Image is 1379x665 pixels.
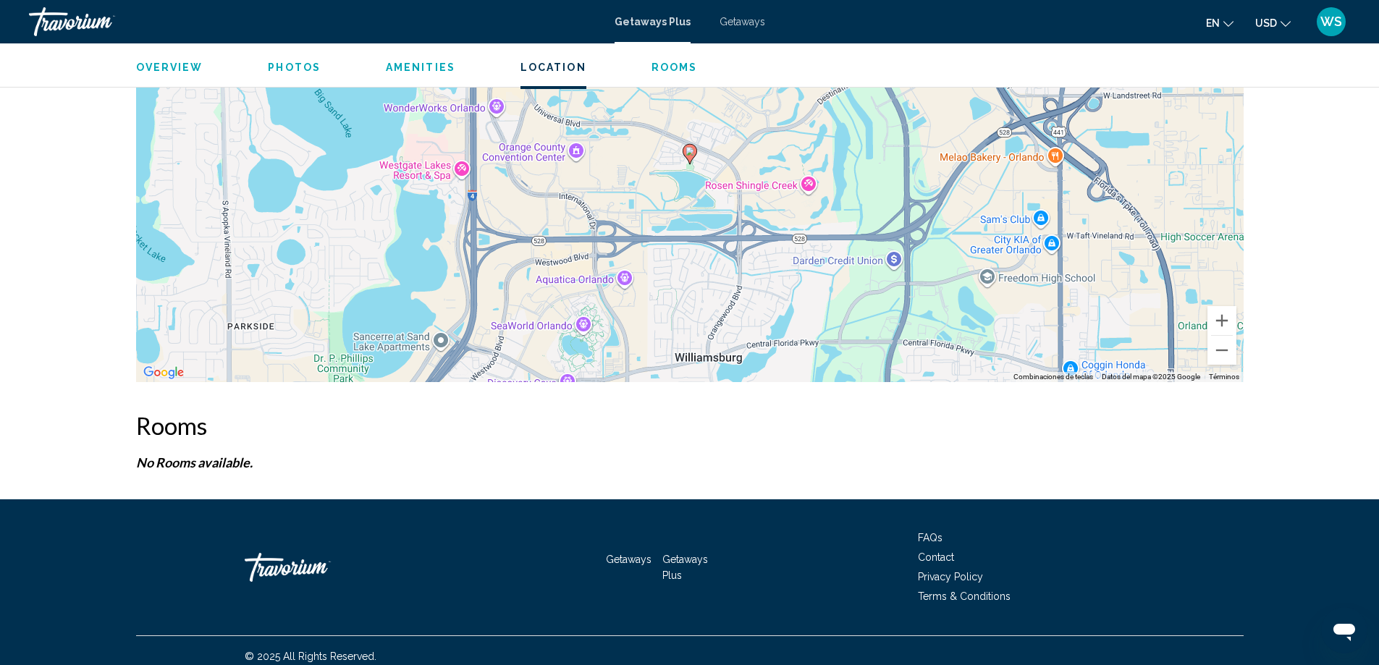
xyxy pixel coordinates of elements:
span: Datos del mapa ©2025 Google [1102,373,1200,381]
a: Términos [1209,373,1239,381]
h2: Rooms [136,411,1244,440]
a: Getaways [720,16,765,27]
button: Rooms [651,61,698,74]
img: Google [140,363,187,382]
span: Amenities [386,62,455,73]
span: USD [1255,17,1277,29]
a: Abre esta zona en Google Maps (se abre en una nueva ventana) [140,363,187,382]
span: Location [520,62,586,73]
button: Change currency [1255,12,1291,33]
p: No Rooms available. [136,454,1244,470]
button: Change language [1206,12,1233,33]
iframe: Botón para iniciar la ventana de mensajería [1321,607,1367,653]
a: Privacy Policy [918,571,983,583]
a: Getaways Plus [615,16,691,27]
span: WS [1320,14,1342,29]
button: Amenities [386,61,455,74]
a: FAQs [918,532,942,543]
button: User Menu [1312,7,1350,37]
a: Terms & Conditions [918,590,1011,602]
button: Overview [136,61,203,74]
span: Overview [136,62,203,73]
a: Getaways Plus [662,554,708,581]
button: Photos [268,61,321,74]
span: Photos [268,62,321,73]
a: Travorium [245,546,389,589]
a: Contact [918,551,954,563]
span: © 2025 All Rights Reserved. [245,651,376,662]
button: Ampliar [1207,306,1236,335]
button: Location [520,61,586,74]
button: Reducir [1207,336,1236,365]
span: en [1206,17,1220,29]
a: Getaways [606,554,651,565]
a: Travorium [29,7,600,36]
button: Combinaciones de teclas [1013,372,1093,382]
span: Rooms [651,62,698,73]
